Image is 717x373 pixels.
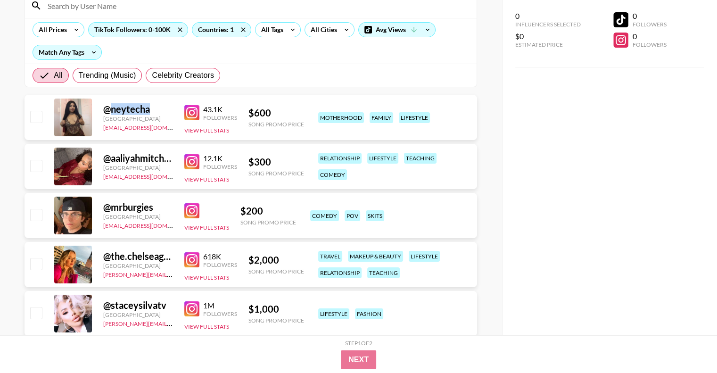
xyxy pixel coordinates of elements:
[184,105,199,120] img: Instagram
[345,340,372,347] div: Step 1 of 2
[348,251,403,262] div: makeup & beauty
[366,210,384,221] div: skits
[103,299,173,311] div: @ staceysilvatv
[203,154,237,163] div: 12.1K
[103,164,173,171] div: [GEOGRAPHIC_DATA]
[305,23,339,37] div: All Cities
[103,262,173,269] div: [GEOGRAPHIC_DATA]
[184,154,199,169] img: Instagram
[184,127,229,134] button: View Full Stats
[103,103,173,115] div: @ neytecha
[184,224,229,231] button: View Full Stats
[515,41,581,48] div: Estimated Price
[152,70,214,81] span: Celebrity Creators
[184,301,199,316] img: Instagram
[248,268,304,275] div: Song Promo Price
[203,163,237,170] div: Followers
[318,112,364,123] div: motherhood
[184,176,229,183] button: View Full Stats
[203,310,237,317] div: Followers
[103,152,173,164] div: @ aaliyahmitchellebeauty
[184,252,199,267] img: Instagram
[203,114,237,121] div: Followers
[318,251,342,262] div: travel
[103,122,198,131] a: [EMAIL_ADDRESS][DOMAIN_NAME]
[103,220,198,229] a: [EMAIL_ADDRESS][DOMAIN_NAME]
[248,121,304,128] div: Song Promo Price
[255,23,285,37] div: All Tags
[632,11,666,21] div: 0
[89,23,188,37] div: TikTok Followers: 0-100K
[192,23,251,37] div: Countries: 1
[515,32,581,41] div: $0
[33,23,69,37] div: All Prices
[54,70,62,81] span: All
[103,213,173,220] div: [GEOGRAPHIC_DATA]
[103,269,243,278] a: [PERSON_NAME][EMAIL_ADDRESS][DOMAIN_NAME]
[248,170,304,177] div: Song Promo Price
[103,171,198,180] a: [EMAIL_ADDRESS][DOMAIN_NAME]
[310,210,339,221] div: comedy
[184,323,229,330] button: View Full Stats
[318,153,362,164] div: relationship
[355,308,383,319] div: fashion
[33,45,101,59] div: Match Any Tags
[248,317,304,324] div: Song Promo Price
[184,203,199,218] img: Instagram
[359,23,435,37] div: Avg Views
[79,70,136,81] span: Trending (Music)
[248,156,304,168] div: $ 300
[399,112,430,123] div: lifestyle
[203,252,237,261] div: 618K
[248,254,304,266] div: $ 2,000
[203,261,237,268] div: Followers
[341,350,376,369] button: Next
[203,105,237,114] div: 43.1K
[632,32,666,41] div: 0
[515,11,581,21] div: 0
[409,251,440,262] div: lifestyle
[184,274,229,281] button: View Full Stats
[103,201,173,213] div: @ mrburgies
[248,303,304,315] div: $ 1,000
[632,41,666,48] div: Followers
[318,169,347,180] div: comedy
[670,326,706,362] iframe: Drift Widget Chat Controller
[367,153,398,164] div: lifestyle
[367,267,400,278] div: teaching
[203,301,237,310] div: 1M
[632,21,666,28] div: Followers
[103,318,243,327] a: [PERSON_NAME][EMAIL_ADDRESS][DOMAIN_NAME]
[370,112,393,123] div: family
[345,210,360,221] div: pov
[318,267,362,278] div: relationship
[248,107,304,119] div: $ 600
[240,205,296,217] div: $ 200
[103,250,173,262] div: @ the.chelseagriffin
[515,21,581,28] div: Influencers Selected
[240,219,296,226] div: Song Promo Price
[318,308,349,319] div: lifestyle
[103,311,173,318] div: [GEOGRAPHIC_DATA]
[103,115,173,122] div: [GEOGRAPHIC_DATA]
[404,153,437,164] div: teaching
